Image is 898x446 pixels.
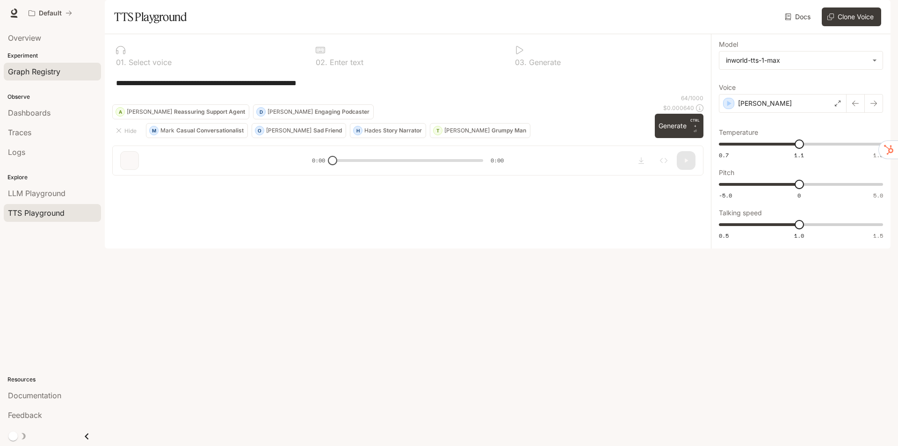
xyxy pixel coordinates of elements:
div: T [434,123,442,138]
p: [PERSON_NAME] [444,128,490,133]
p: Select voice [126,58,172,66]
p: Talking speed [719,210,762,216]
button: HHadesStory Narrator [350,123,426,138]
p: Enter text [327,58,363,66]
p: Sad Friend [313,128,342,133]
div: inworld-tts-1-max [719,51,883,69]
div: H [354,123,362,138]
p: [PERSON_NAME] [738,99,792,108]
p: Pitch [719,169,734,176]
button: Hide [112,123,142,138]
button: Clone Voice [822,7,881,26]
p: Grumpy Man [492,128,526,133]
p: Default [39,9,62,17]
p: Generate [527,58,561,66]
p: [PERSON_NAME] [127,109,172,115]
div: D [257,104,265,119]
p: 0 1 . [116,58,126,66]
p: Reassuring Support Agent [174,109,245,115]
p: CTRL + [690,117,700,129]
span: 1.1 [794,151,804,159]
div: M [150,123,158,138]
p: 64 / 1000 [681,94,703,102]
button: O[PERSON_NAME]Sad Friend [252,123,346,138]
span: 1.0 [794,232,804,240]
p: [PERSON_NAME] [268,109,313,115]
p: Engaging Podcaster [315,109,369,115]
p: Voice [719,84,736,91]
span: 1.5 [873,232,883,240]
p: [PERSON_NAME] [266,128,311,133]
div: A [116,104,124,119]
span: 1.5 [873,151,883,159]
p: Mark [160,128,174,133]
p: 0 2 . [316,58,327,66]
button: All workspaces [24,4,76,22]
span: 0.5 [719,232,729,240]
button: MMarkCasual Conversationalist [146,123,248,138]
p: ⏎ [690,117,700,134]
div: inworld-tts-1-max [726,56,868,65]
p: Story Narrator [383,128,422,133]
a: Docs [783,7,814,26]
span: 5.0 [873,191,883,199]
p: $ 0.000640 [663,104,694,112]
span: 0.7 [719,151,729,159]
span: -5.0 [719,191,732,199]
button: T[PERSON_NAME]Grumpy Man [430,123,530,138]
span: 0 [797,191,801,199]
button: GenerateCTRL +⏎ [655,114,703,138]
p: Temperature [719,129,758,136]
div: O [255,123,264,138]
button: A[PERSON_NAME]Reassuring Support Agent [112,104,249,119]
h1: TTS Playground [114,7,187,26]
p: Model [719,41,738,48]
p: Casual Conversationalist [176,128,244,133]
button: D[PERSON_NAME]Engaging Podcaster [253,104,374,119]
p: 0 3 . [515,58,527,66]
p: Hades [364,128,381,133]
